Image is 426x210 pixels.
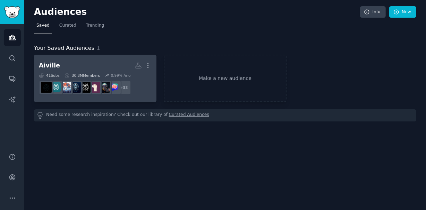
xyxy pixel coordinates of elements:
[41,82,52,93] img: AiForSmallBusiness
[59,22,76,29] span: Curated
[99,82,110,93] img: singularity
[360,6,386,18] a: Info
[70,82,81,93] img: PostAI
[86,22,104,29] span: Trending
[34,109,416,121] div: Need some research inspiration? Check out our library of
[57,20,79,34] a: Curated
[34,7,360,18] h2: Audiences
[4,6,20,18] img: GummySearch logo
[80,82,91,93] img: perplexity_ai
[169,112,209,119] a: Curated Audiences
[34,44,94,53] span: Your Saved Audiences
[109,82,120,93] img: ChatGPTPromptGenius
[34,55,156,102] a: Aiville41Subs30.3MMembers0.99% /mo+33ChatGPTPromptGeniussingularityLocalLLaMAperplexity_aiPostAIA...
[60,82,71,93] img: AI_Agents
[97,45,100,51] span: 1
[34,20,52,34] a: Saved
[39,61,60,70] div: Aiville
[51,82,61,93] img: Perplexity
[111,73,130,78] div: 0.99 % /mo
[36,22,50,29] span: Saved
[389,6,416,18] a: New
[90,82,100,93] img: LocalLLaMA
[65,73,100,78] div: 30.3M Members
[84,20,106,34] a: Trending
[164,55,286,102] a: Make a new audience
[39,73,60,78] div: 41 Sub s
[117,80,131,95] div: + 33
